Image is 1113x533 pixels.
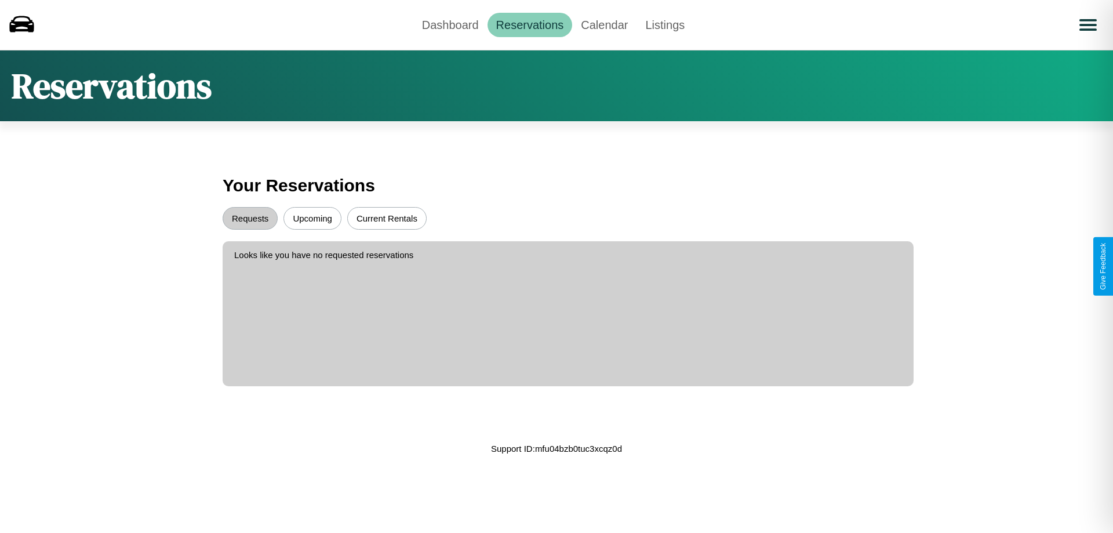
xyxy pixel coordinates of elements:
button: Upcoming [283,207,341,230]
button: Current Rentals [347,207,427,230]
a: Listings [636,13,693,37]
h3: Your Reservations [223,170,890,201]
a: Dashboard [413,13,488,37]
a: Calendar [572,13,636,37]
p: Support ID: mfu04bzb0tuc3xcqz0d [491,441,622,456]
p: Looks like you have no requested reservations [234,247,902,263]
button: Open menu [1072,9,1104,41]
button: Requests [223,207,278,230]
div: Give Feedback [1099,243,1107,290]
h1: Reservations [12,62,212,110]
a: Reservations [488,13,573,37]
